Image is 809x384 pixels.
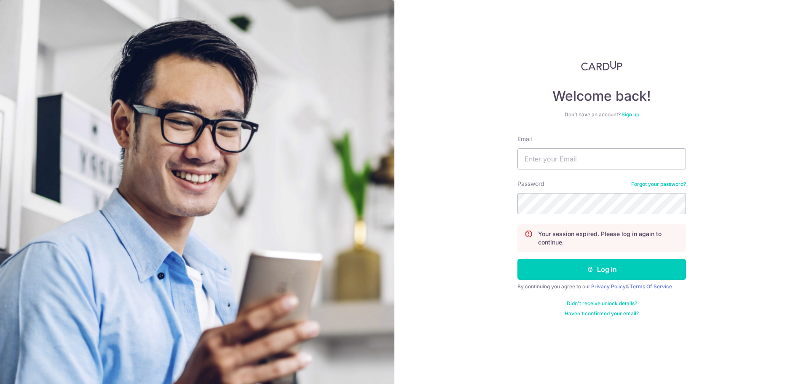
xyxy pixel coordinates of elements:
label: Email [517,135,532,143]
a: Haven't confirmed your email? [565,310,639,317]
a: Privacy Policy [591,283,626,290]
img: CardUp Logo [581,61,622,71]
button: Log in [517,259,686,280]
input: Enter your Email [517,148,686,169]
label: Password [517,180,544,188]
a: Terms Of Service [630,283,672,290]
p: Your session expired. Please log in again to continue. [538,230,679,247]
div: Don’t have an account? [517,111,686,118]
div: By continuing you agree to our & [517,283,686,290]
a: Forgot your password? [631,181,686,188]
a: Sign up [621,111,639,118]
h4: Welcome back! [517,88,686,105]
a: Didn't receive unlock details? [567,300,637,307]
